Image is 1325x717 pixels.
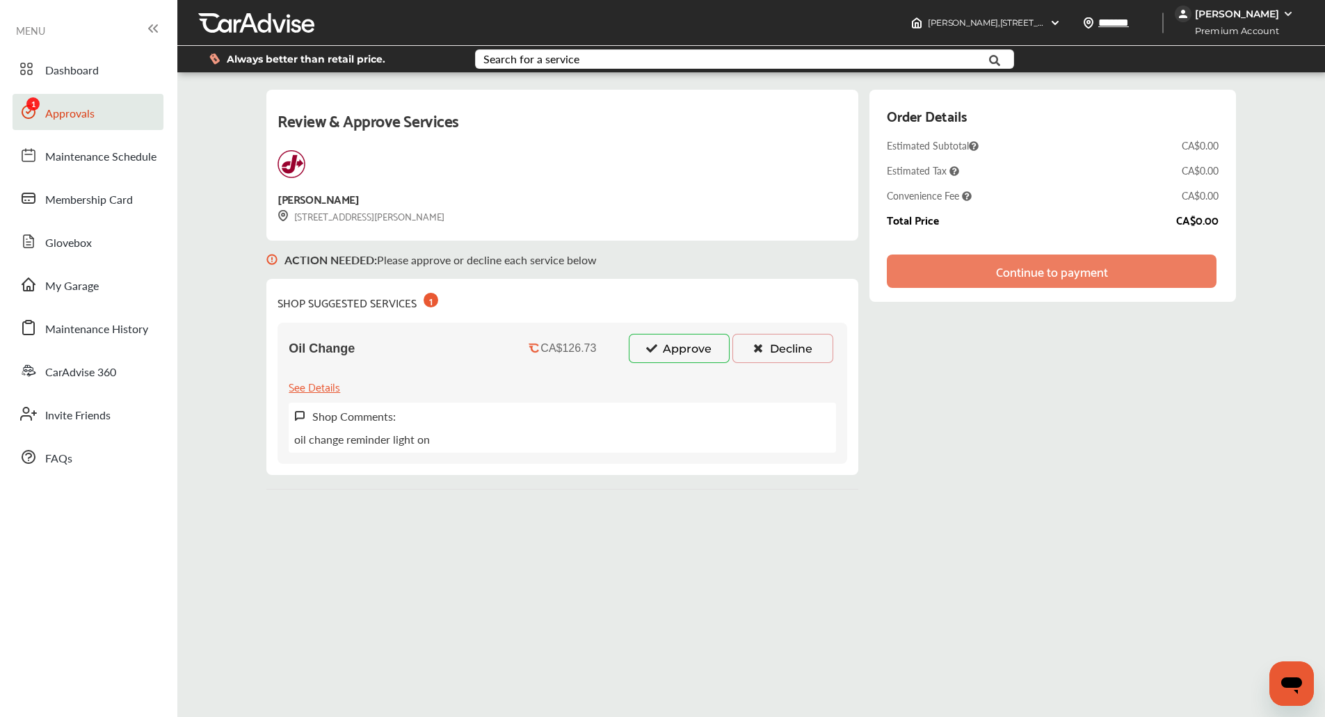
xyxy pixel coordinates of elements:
div: CA$0.00 [1182,163,1219,177]
div: CA$126.73 [540,342,596,355]
div: Total Price [887,214,939,226]
span: Maintenance History [45,321,148,339]
img: dollor_label_vector.a70140d1.svg [209,53,220,65]
div: CA$0.00 [1176,214,1219,226]
a: Maintenance Schedule [13,137,163,173]
img: header-down-arrow.9dd2ce7d.svg [1050,17,1061,29]
a: Invite Friends [13,396,163,432]
p: oil change reminder light on [294,431,430,447]
div: Order Details [887,104,967,127]
div: 1 [424,293,438,307]
span: Dashboard [45,62,99,80]
div: CA$0.00 [1182,138,1219,152]
span: FAQs [45,450,72,468]
span: CarAdvise 360 [45,364,116,382]
span: Invite Friends [45,407,111,425]
img: location_vector.a44bc228.svg [1083,17,1094,29]
span: Always better than retail price. [227,54,385,64]
div: [PERSON_NAME] [278,189,359,208]
span: MENU [16,25,45,36]
img: header-home-logo.8d720a4f.svg [911,17,922,29]
div: Continue to payment [996,264,1108,278]
a: My Garage [13,266,163,303]
div: [PERSON_NAME] [1195,8,1279,20]
span: Membership Card [45,191,133,209]
span: Convenience Fee [887,188,972,202]
a: Membership Card [13,180,163,216]
label: Shop Comments: [312,408,396,424]
img: svg+xml;base64,PHN2ZyB3aWR0aD0iMTYiIGhlaWdodD0iMTciIHZpZXdCb3g9IjAgMCAxNiAxNyIgZmlsbD0ibm9uZSIgeG... [294,410,305,422]
div: See Details [289,377,340,396]
span: Maintenance Schedule [45,148,156,166]
span: Glovebox [45,234,92,252]
b: ACTION NEEDED : [284,252,377,268]
a: Approvals [13,94,163,130]
span: Approvals [45,105,95,123]
iframe: Button to launch messaging window [1269,661,1314,706]
span: Estimated Subtotal [887,138,979,152]
span: [PERSON_NAME] , [STREET_ADDRESS][PERSON_NAME] Westbank , V4T 3E1 [928,17,1225,28]
a: Glovebox [13,223,163,259]
a: CarAdvise 360 [13,353,163,389]
div: Review & Approve Services [278,106,847,150]
div: Search for a service [483,54,579,65]
div: [STREET_ADDRESS][PERSON_NAME] [278,208,444,224]
img: svg+xml;base64,PHN2ZyB3aWR0aD0iMTYiIGhlaWdodD0iMTciIHZpZXdCb3g9IjAgMCAxNiAxNyIgZmlsbD0ibm9uZSIgeG... [266,241,278,279]
span: My Garage [45,277,99,296]
div: SHOP SUGGESTED SERVICES [278,290,438,312]
img: header-divider.bc55588e.svg [1162,13,1164,33]
button: Approve [629,334,730,363]
img: WGsFRI8htEPBVLJbROoPRyZpYNWhNONpIPPETTm6eUC0GeLEiAAAAAElFTkSuQmCC [1283,8,1294,19]
button: Decline [732,334,833,363]
a: FAQs [13,439,163,475]
a: Dashboard [13,51,163,87]
a: Maintenance History [13,309,163,346]
img: jVpblrzwTbfkPYzPPzSLxeg0AAAAASUVORK5CYII= [1175,6,1191,22]
img: svg+xml;base64,PHN2ZyB3aWR0aD0iMTYiIGhlaWdodD0iMTciIHZpZXdCb3g9IjAgMCAxNiAxNyIgZmlsbD0ibm9uZSIgeG... [278,210,289,222]
span: Oil Change [289,341,355,356]
p: Please approve or decline each service below [284,252,597,268]
img: logo-jiffylube.png [278,150,305,178]
div: CA$0.00 [1182,188,1219,202]
span: Premium Account [1176,24,1290,38]
span: Estimated Tax [887,163,959,177]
